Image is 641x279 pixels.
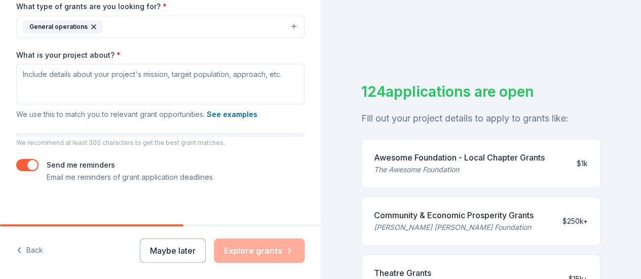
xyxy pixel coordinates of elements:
div: 124 applications are open [361,81,601,102]
div: $1k [577,157,588,170]
p: We recommend at least 300 characters to get the best grant matches. [16,139,305,147]
div: General operations [23,20,102,33]
button: Back [16,240,43,261]
p: Email me reminders of grant application deadlines [47,171,213,183]
div: Fill out your project details to apply to grants like: [361,110,601,127]
span: We use this to match you to relevant grant opportunities. [16,110,257,118]
div: [PERSON_NAME] [PERSON_NAME] Foundation [374,221,534,233]
button: Maybe later [140,238,206,263]
div: Awesome Foundation - Local Chapter Grants [374,151,545,164]
div: The Awesome Foundation [374,164,545,176]
div: $250k+ [562,215,588,227]
button: See examples [207,108,257,121]
div: Theatre Grants [374,267,502,279]
button: General operations [16,16,305,38]
div: Community & Economic Prosperity Grants [374,209,534,221]
label: Send me reminders [47,161,115,169]
label: What is your project about? [16,50,121,60]
label: What type of grants are you looking for? [16,2,167,12]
